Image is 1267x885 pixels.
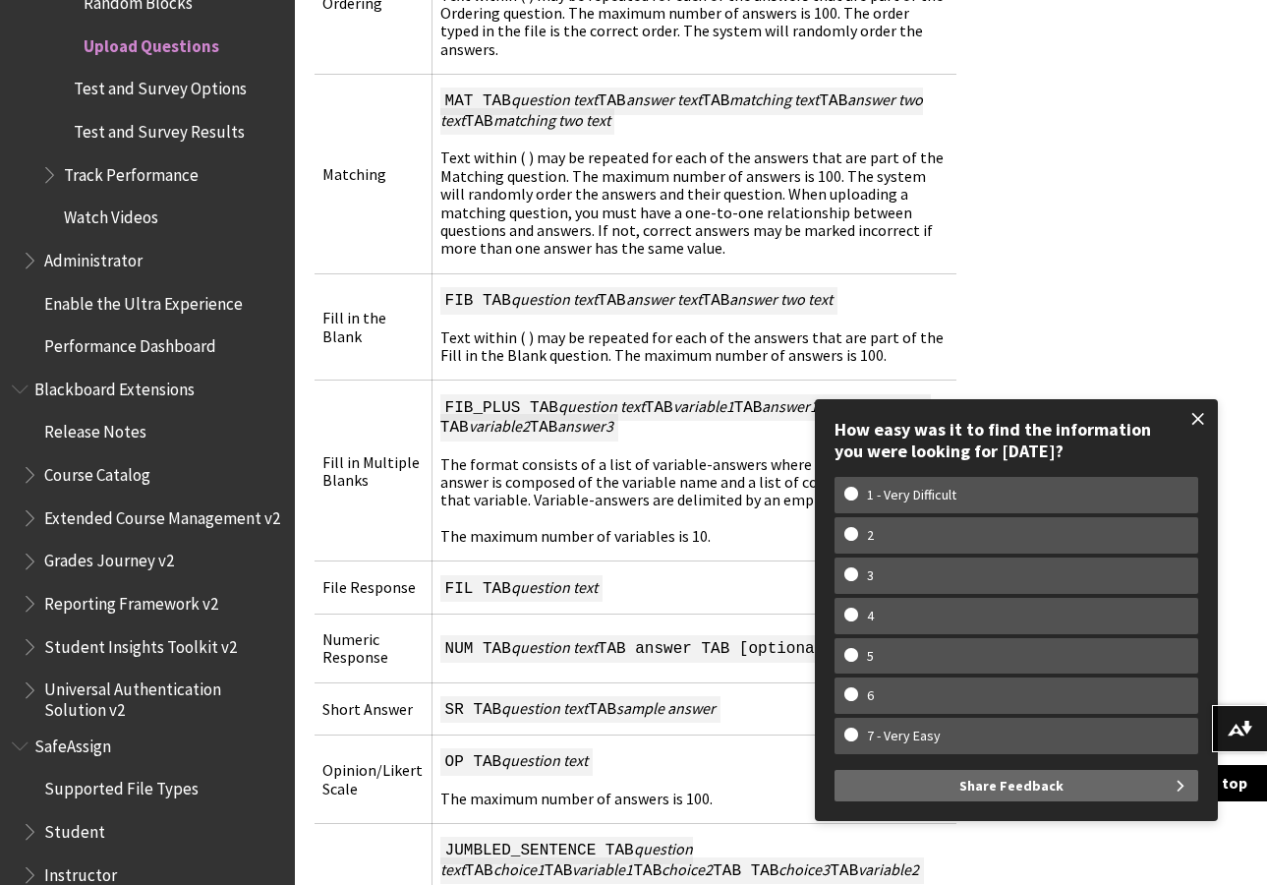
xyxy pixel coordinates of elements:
w-span: 3 [844,567,896,584]
span: question text [511,637,598,657]
span: Upload Questions [84,29,219,56]
td: The maximum number of answers is 100. [432,736,956,824]
span: answer two text [440,89,923,129]
span: SafeAssign [34,730,111,756]
w-span: 2 [844,527,896,544]
span: JUMBLED_SENTENCE TAB TAB TAB TAB TAB TAB TAB [440,837,924,884]
w-span: 5 [844,648,896,665]
span: question text [511,89,598,109]
span: choice3 [778,859,830,879]
span: Test and Survey Options [74,73,247,99]
span: OP TAB [440,748,593,776]
span: FIL TAB [440,575,603,603]
w-span: 1 - Very Difficult [844,487,979,503]
w-span: 7 - Very Easy [844,728,963,744]
span: FIB TAB TAB TAB [440,287,837,315]
td: Text within ( ) may be repeated for each of the answers that are part of the Matching question. T... [432,75,956,274]
span: Reporting Framework v2 [44,587,218,614]
span: Student Insights Toolkit v2 [44,630,237,657]
span: answer2 [846,395,902,415]
button: Share Feedback [835,770,1198,801]
span: matching two text [493,110,610,130]
span: Performance Dashboard [44,329,216,356]
td: The format consists of a list of variable-answers where each variable-answer is composed of the v... [432,381,956,561]
td: Short Answer [315,682,432,735]
span: Blackboard Extensions [34,373,195,399]
span: variable2 [469,416,530,436]
span: question text [511,289,598,309]
span: Student [44,815,105,842]
span: Share Feedback [959,770,1064,801]
div: How easy was it to find the information you were looking for [DATE]? [835,419,1198,461]
span: Supported File Types [44,772,199,798]
span: Extended Course Management v2 [44,501,280,528]
w-span: 4 [844,608,896,624]
span: sample answer [616,698,716,718]
span: question text [440,839,693,878]
td: Numeric Response [315,614,432,682]
span: Test and Survey Results [74,115,245,142]
span: Enable the Ultra Experience [44,287,243,314]
span: question text [511,576,598,596]
span: answer two text [729,289,833,309]
td: File Response [315,561,432,614]
span: MAT TAB TAB TAB TAB TAB [440,88,923,135]
td: Text within ( ) may be repeated for each of the answers that are part of the Fill in the Blank qu... [432,273,956,381]
span: Administrator [44,244,143,270]
span: answer1 [762,395,818,415]
td: Fill in Multiple Blanks [315,381,432,561]
span: answer3 [557,416,613,436]
span: Track Performance [64,158,199,185]
w-span: 6 [844,687,896,704]
span: NUM TAB TAB answer TAB [optional] [440,635,901,663]
span: variable1 [673,395,734,415]
span: Course Catalog [44,458,150,485]
span: answer text [626,89,702,109]
span: Watch Videos [64,201,158,227]
span: Instructor [44,858,117,885]
td: Opinion/Likert Scale [315,736,432,824]
td: Fill in the Blank [315,273,432,381]
span: Universal Authentication Solution v2 [44,674,281,720]
span: choice1 [493,859,545,879]
span: variable2 [858,859,919,879]
nav: Book outline for Blackboard Extensions [12,373,283,720]
span: FIB_PLUS TAB TAB TAB TAB TAB TAB TAB [440,394,931,442]
span: question text [558,395,645,415]
span: answer text [626,289,702,309]
span: question text [501,698,588,718]
span: choice2 [662,859,713,879]
span: Grades Journey v2 [44,545,174,571]
span: SR TAB TAB [440,696,720,724]
td: Matching [315,75,432,274]
span: matching text [729,89,819,109]
span: Release Notes [44,416,146,442]
span: question text [501,750,588,770]
span: variable1 [572,859,633,879]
